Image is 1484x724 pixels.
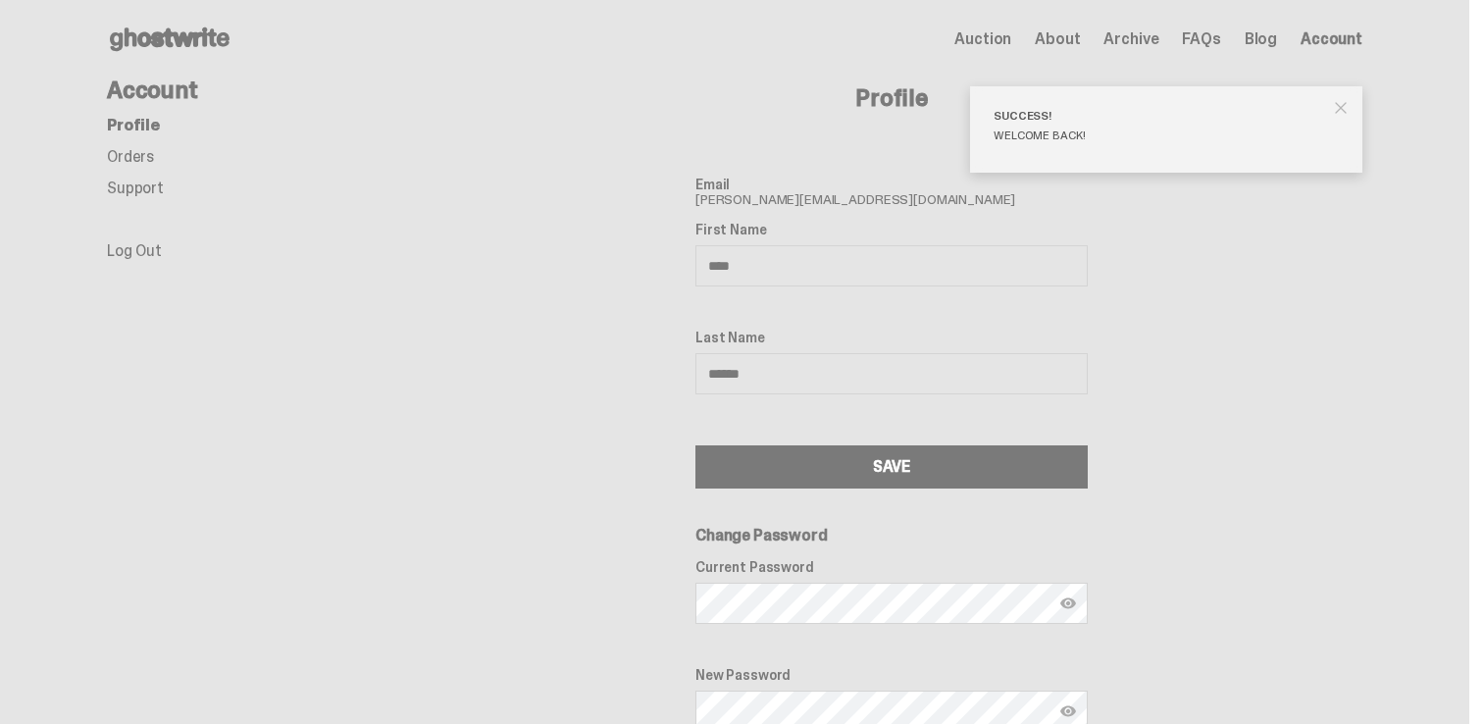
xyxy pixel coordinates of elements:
a: About [1035,31,1080,47]
div: Success! [994,110,1323,122]
label: Last Name [695,330,1088,345]
a: Account [1301,31,1362,47]
span: [PERSON_NAME][EMAIL_ADDRESS][DOMAIN_NAME] [695,177,1088,206]
a: Auction [954,31,1011,47]
a: Orders [107,146,154,167]
a: Archive [1103,31,1158,47]
a: FAQs [1182,31,1220,47]
a: Support [107,178,164,198]
div: SAVE [873,459,910,475]
label: New Password [695,667,1088,683]
a: Profile [107,115,160,135]
label: Email [695,177,1088,192]
button: close [1323,90,1358,126]
img: Show password [1060,595,1076,611]
label: Current Password [695,559,1088,575]
h6: Change Password [695,528,1088,543]
div: Welcome back! [994,129,1323,141]
label: First Name [695,222,1088,237]
button: SAVE [695,445,1088,489]
h4: Account [107,78,421,102]
a: Log Out [107,240,162,261]
a: Blog [1245,31,1277,47]
h4: Profile [421,86,1362,110]
img: Show password [1060,703,1076,719]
